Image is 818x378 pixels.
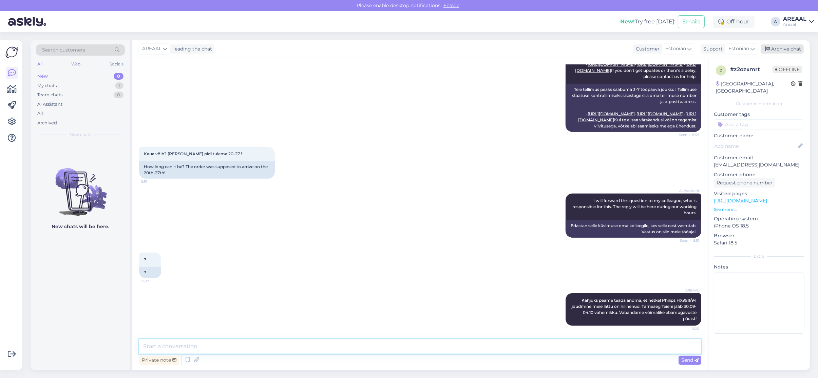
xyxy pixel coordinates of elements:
div: 1 [115,82,123,89]
img: No chats [31,156,130,217]
span: AREAAL [674,288,699,293]
div: Areaal [783,22,806,27]
div: Team chats [37,92,62,98]
span: Offline [773,66,802,73]
div: Archived [37,120,57,126]
p: See more ... [714,206,804,213]
span: 11:07 [141,279,167,284]
div: My chats [37,82,57,89]
span: 11:20 [674,326,699,331]
span: AREAAL [142,45,161,53]
button: Emails [678,15,705,28]
span: 8:51 [141,179,167,184]
a: [URL][DOMAIN_NAME] [714,198,767,204]
p: Notes [714,263,804,271]
span: Estonian [728,45,749,53]
p: New chats will be here. [52,223,109,230]
span: Seen ✓ 8:51 [674,238,699,243]
span: Kaua võib? [PERSON_NAME] pidi tulema 20-27 ! [144,151,242,156]
div: Off-hour [713,16,755,28]
div: Extra [714,253,804,259]
div: How long can it be? The order was supposed to arrive on the 20th-27th! [139,161,275,179]
div: leading the chat [171,45,212,53]
p: Customer email [714,154,804,161]
p: iPhone OS 18.5 [714,222,804,230]
div: New [37,73,48,80]
p: Safari 18.5 [714,239,804,246]
img: Askly Logo [5,46,18,59]
input: Add name [714,142,797,150]
div: Request phone number [714,178,775,187]
span: Estonian [665,45,686,53]
div: 0 [114,73,123,80]
p: [EMAIL_ADDRESS][DOMAIN_NAME] [714,161,804,168]
div: Archive chat [761,44,804,54]
a: [URL][DOMAIN_NAME] [588,111,635,116]
span: AI Assistant [674,188,699,193]
div: Support [701,45,723,53]
span: Seen ✓ 8:49 [674,132,699,137]
div: Edastan selle küsimuse oma kolleegile, kes selle eest vastutab. Vastus on siin meie tööajal. [566,220,701,238]
div: A [771,17,780,26]
div: Teie tellimus peaks saabuma 3-7 tööpäeva jooksul. Tellimuse staatuse kontrollimiseks sisestage si... [566,84,701,132]
p: Browser [714,232,804,239]
p: Visited pages [714,190,804,197]
span: I will forward this question to my colleague, who is responsible for this. The reply will be here... [572,198,698,215]
b: New! [620,18,635,25]
div: Customer [633,45,660,53]
div: Socials [108,60,125,68]
div: Web [70,60,82,68]
div: Try free [DATE]: [620,18,675,26]
span: ? [144,257,146,262]
div: All [36,60,44,68]
span: Search customers [42,46,85,54]
span: Enable [441,2,461,8]
div: AREAAL [783,16,806,22]
div: Private note [139,356,179,365]
p: Operating system [714,215,804,222]
span: Send [681,357,699,363]
p: Customer name [714,132,804,139]
span: z [720,68,722,73]
div: # z2ozxmrt [730,65,773,74]
div: All [37,110,43,117]
div: Customer information [714,101,804,107]
p: Customer tags [714,111,804,118]
span: New chats [70,132,91,138]
span: Kahjuks peame teada andma, et hetkel Philips HX9911/94 jõudmine meie lattu on hilinenud. Tarneaeg... [572,298,698,321]
a: AREAALAreaal [783,16,814,27]
div: [GEOGRAPHIC_DATA], [GEOGRAPHIC_DATA] [716,80,791,95]
p: Customer phone [714,171,804,178]
a: [URL][DOMAIN_NAME] [636,111,684,116]
input: Add a tag [714,119,804,130]
div: AI Assistant [37,101,62,108]
div: 0 [114,92,123,98]
div: ? [139,267,161,278]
